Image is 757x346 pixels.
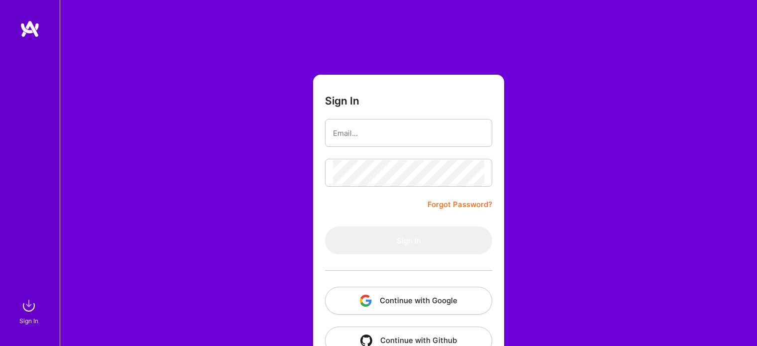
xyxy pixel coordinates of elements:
img: logo [20,20,40,38]
button: Continue with Google [325,287,492,315]
div: Sign In [19,316,38,326]
button: Sign In [325,227,492,254]
img: icon [360,295,372,307]
input: Email... [333,120,484,146]
a: Forgot Password? [428,199,492,211]
a: sign inSign In [21,296,39,326]
img: sign in [19,296,39,316]
h3: Sign In [325,95,359,107]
